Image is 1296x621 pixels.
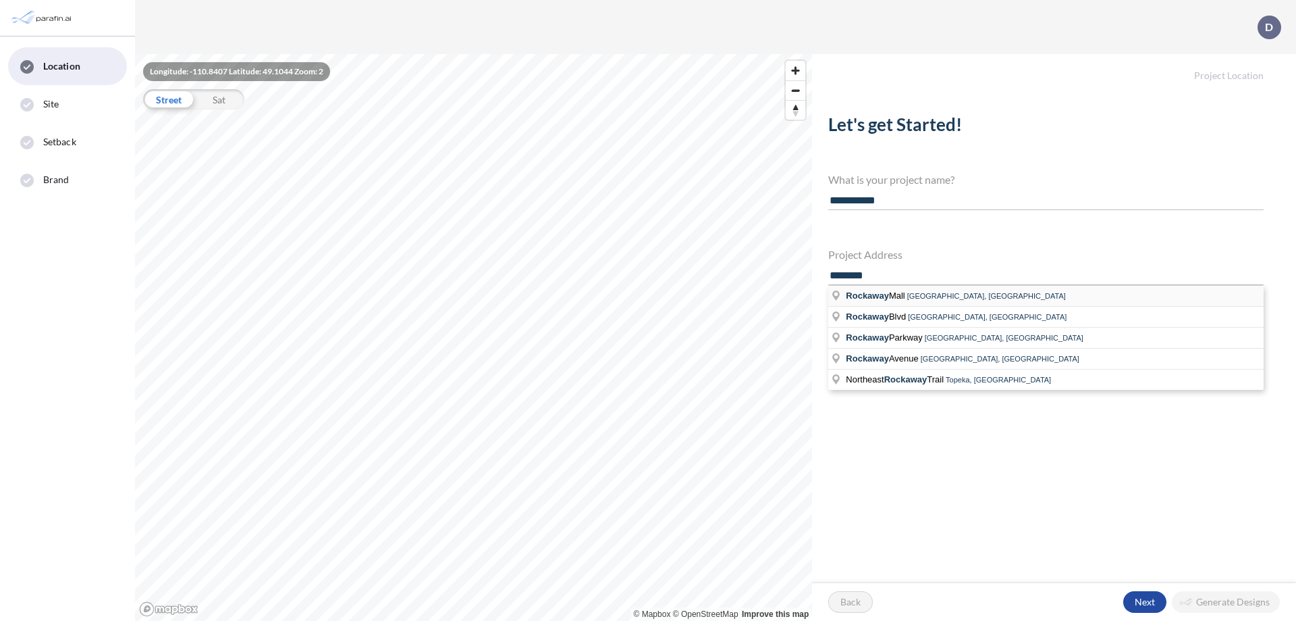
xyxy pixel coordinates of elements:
[925,334,1083,342] span: [GEOGRAPHIC_DATA], [GEOGRAPHIC_DATA]
[43,173,70,187] span: Brand
[846,291,907,301] span: Mall
[907,292,1066,300] span: [GEOGRAPHIC_DATA], [GEOGRAPHIC_DATA]
[43,59,80,73] span: Location
[1265,21,1273,33] p: D
[846,312,889,322] span: Rockaway
[828,114,1264,141] h2: Let's get Started!
[846,353,920,364] span: Avenue
[1135,595,1155,609] p: Next
[673,610,738,619] a: OpenStreetMap
[884,374,927,384] span: Rockaway
[786,61,805,80] button: Zoom in
[846,374,946,384] span: Northeast Trail
[846,312,908,322] span: Blvd
[846,291,889,301] span: Rockaway
[634,610,671,619] a: Mapbox
[10,5,76,30] img: Parafin
[946,376,1051,384] span: Topeka, [GEOGRAPHIC_DATA]
[43,135,76,149] span: Setback
[921,355,1079,363] span: [GEOGRAPHIC_DATA], [GEOGRAPHIC_DATA]
[846,332,889,343] span: Rockaway
[1123,591,1166,613] button: Next
[786,100,805,120] button: Reset bearing to north
[143,62,330,81] div: Longitude: -110.8407 Latitude: 49.1044 Zoom: 2
[43,97,59,111] span: Site
[846,353,889,364] span: Rockaway
[786,80,805,100] button: Zoom out
[742,610,809,619] a: Improve this map
[828,248,1264,261] h4: Project Address
[786,81,805,100] span: Zoom out
[194,89,244,109] div: Sat
[786,101,805,120] span: Reset bearing to north
[812,54,1296,82] h5: Project Location
[908,313,1066,321] span: [GEOGRAPHIC_DATA], [GEOGRAPHIC_DATA]
[143,89,194,109] div: Street
[135,54,812,621] canvas: Map
[828,173,1264,186] h4: What is your project name?
[846,332,924,343] span: Parkway
[139,601,198,617] a: Mapbox homepage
